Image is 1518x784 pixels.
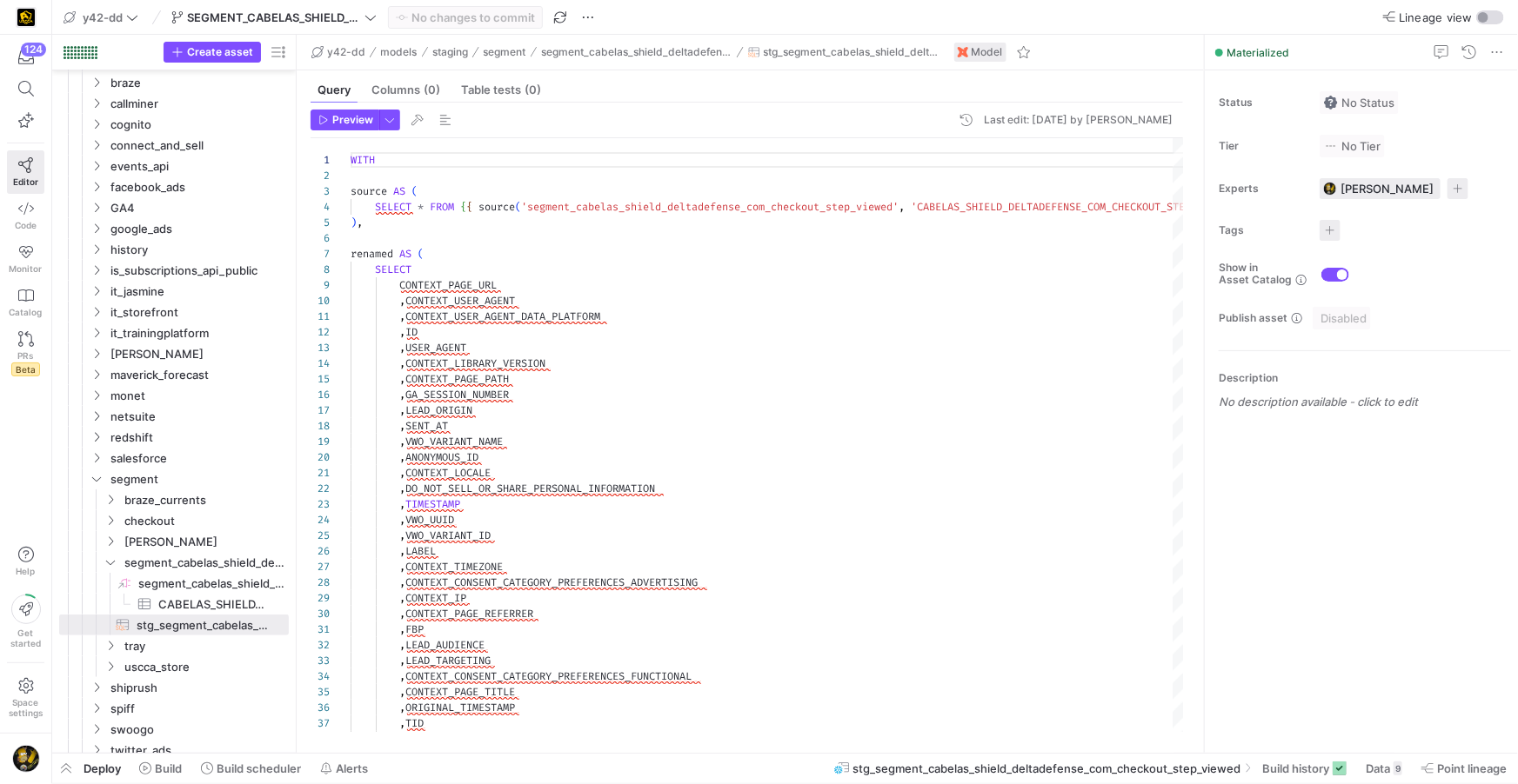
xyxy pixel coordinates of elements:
[428,42,472,63] button: staging
[138,574,286,594] span: segment_cabelas_shield_deltadefense_com_checkout_step_viewed​​​​​​​​
[164,42,261,63] button: Create asset
[399,560,405,574] span: ,
[110,94,286,114] span: callminer
[405,482,655,495] span: DO_NOT_SELL_OR_SHARE_PERSONAL_INFORMATION
[124,657,286,677] span: uscca_store
[399,669,405,683] span: ,
[1324,96,1338,110] img: No status
[59,322,289,343] div: Press SPACE to select this row.
[327,46,365,58] span: y42-dd
[1219,372,1511,384] p: Description
[110,302,286,322] span: it_storefront
[899,200,905,214] span: ,
[59,510,289,531] div: Press SPACE to select this row.
[110,177,286,197] span: facebook_ads
[312,754,376,783] button: Alerts
[405,435,503,448] span: VWO_VARIANT_NAME
[311,543,330,559] div: 26
[399,482,405,495] span: ,
[972,46,1003,58] span: Model
[7,3,44,32] a: https://storage.googleapis.com/y42-prod-data-exchange/images/uAsz27BndGEK0hZWDFeOjoxA7jCwgK9jE472...
[11,362,40,376] span: Beta
[1219,140,1306,152] span: Tier
[1366,761,1390,775] span: Data
[1323,182,1337,196] img: https://storage.googleapis.com/y42-prod-data-exchange/images/TkyYhdVHAhZk5dk8nd6xEeaFROCiqfTYinc7...
[311,434,330,449] div: 19
[155,761,182,775] span: Build
[405,560,503,574] span: CONTEXT_TIMEZONE
[466,200,472,214] span: {
[311,215,330,230] div: 5
[399,591,405,605] span: ,
[479,42,531,63] button: segment
[59,615,289,635] div: Press SPACE to select this row.
[110,156,286,176] span: events_api
[744,42,944,63] button: stg_segment_cabelas_shield_deltadefense_com_checkout_step_viewed
[12,745,40,773] img: https://storage.googleapis.com/y42-prod-data-exchange/images/TkyYhdVHAhZk5dk8nd6xEeaFROCiqfTYinc7...
[311,637,330,653] div: 32
[59,489,289,510] div: Press SPACE to select this row.
[381,46,418,58] span: models
[399,513,405,527] span: ,
[311,449,330,465] div: 20
[1219,312,1287,324] span: Publish asset
[311,262,330,277] div: 8
[399,497,405,511] span: ,
[399,341,405,355] span: ,
[59,573,289,594] div: Press SPACE to select this row.
[525,84,541,96] span: (0)
[311,684,330,700] div: 35
[541,46,732,58] span: segment_cabelas_shield_deltadefense_com
[59,385,289,406] div: Press SPACE to select this row.
[911,200,1215,214] span: 'CABELAS_SHIELD_DELTADEFENSE_COM_CHECKOUT_STEP_VIE
[110,344,286,364] span: [PERSON_NAME]
[405,419,448,433] span: SENT_AT
[18,350,34,361] span: PRs
[311,700,330,715] div: 36
[7,150,44,194] a: Editor
[110,678,286,698] span: shiprush
[110,720,286,740] span: swoogo
[311,590,330,606] div: 29
[59,656,289,677] div: Press SPACE to select this row.
[399,685,405,699] span: ,
[1227,46,1289,59] span: Materialized
[311,324,330,340] div: 12
[399,356,405,370] span: ,
[59,6,143,29] button: y42-dd
[7,324,44,383] a: PRsBeta
[59,427,289,448] div: Press SPACE to select this row.
[15,566,37,576] span: Help
[110,469,286,489] span: segment
[399,325,405,339] span: ,
[1324,139,1338,153] img: No tier
[515,200,521,214] span: (
[124,490,286,510] span: braze_currents
[1219,96,1306,109] span: Status
[1324,96,1394,110] span: No Status
[59,594,289,615] div: Press SPACE to select this row.
[311,293,330,309] div: 10
[1341,182,1434,196] span: [PERSON_NAME]
[318,84,351,96] span: Query
[537,42,737,63] button: segment_cabelas_shield_deltadefense_com
[158,595,269,615] span: CABELAS_SHIELD_DELTADEFENSE_COM_CHECKOUT_STEP_VIEWED​​​​​​​​​
[7,42,44,73] button: 124
[430,200,454,214] span: FROM
[405,701,515,714] span: ORIGINAL_TIMESTAMP
[59,573,289,594] a: segment_cabelas_shield_deltadefense_com_checkout_step_viewed​​​​​​​​
[1262,761,1329,775] span: Build history
[110,407,286,427] span: netsuite
[59,468,289,489] div: Press SPACE to select this row.
[405,607,533,621] span: CONTEXT_PAGE_REFERRER
[110,261,286,281] span: is_subscriptions_api_public
[124,511,286,531] span: checkout
[311,355,330,371] div: 14
[1437,761,1507,775] span: Point lineage
[110,386,286,406] span: monet
[405,669,692,683] span: CONTEXT_CONSENT_CATEGORY_PREFERENCES_FUNCTIONAL
[853,761,1241,775] span: stg_segment_cabelas_shield_deltadefense_com_checkout_step_viewed
[110,448,286,468] span: salesforce
[59,93,289,114] div: Press SPACE to select this row.
[311,152,330,168] div: 1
